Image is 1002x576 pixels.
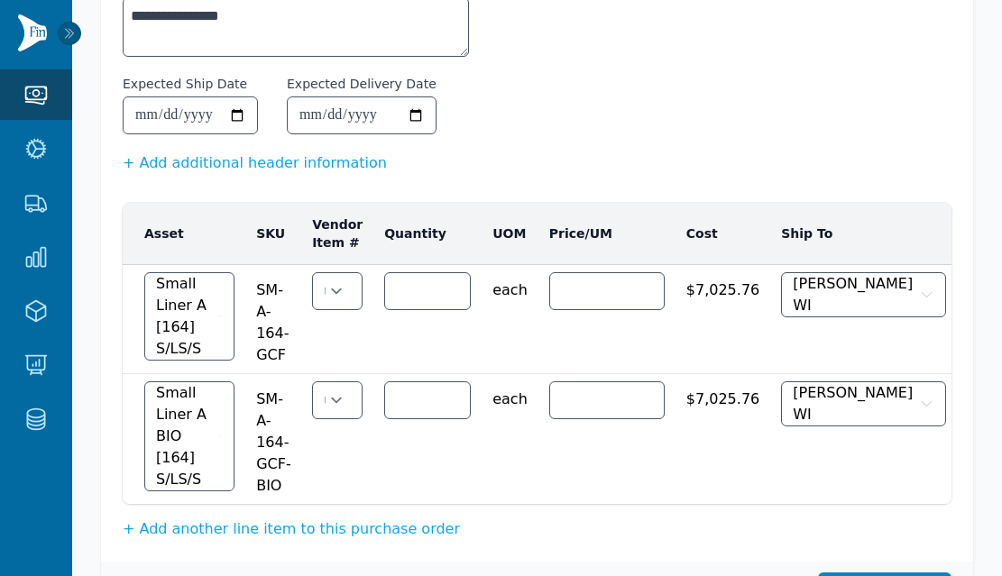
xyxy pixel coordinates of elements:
[123,152,387,174] button: + Add additional header information
[492,381,528,410] span: each
[123,75,247,93] label: Expected Ship Date
[492,272,528,301] span: each
[245,203,301,265] th: SKU
[245,374,301,505] td: SM-A-164-GCF-BIO
[482,203,538,265] th: UOM
[793,273,915,316] span: [PERSON_NAME] WI
[676,203,770,265] th: Cost
[144,381,234,491] button: Small Liner A BIO [164] S/LS/S
[123,203,245,265] th: Asset
[793,382,915,425] span: [PERSON_NAME] WI
[538,203,676,265] th: Price/UM
[686,381,759,410] span: $7,025.76
[781,381,946,426] button: [PERSON_NAME] WI
[123,518,460,540] button: + Add another line item to this purchase order
[287,75,437,93] label: Expected Delivery Date
[781,272,946,317] button: [PERSON_NAME] WI
[301,203,373,265] th: Vendor Item #
[373,203,482,265] th: Quantity
[686,272,759,301] span: $7,025.76
[770,203,957,265] th: Ship To
[156,382,215,490] span: Small Liner A BIO [164] S/LS/S
[245,265,301,374] td: SM-A-164-GCF
[18,14,47,51] img: Finventory
[156,273,214,360] span: Small Liner A [164] S/LS/S
[144,272,234,361] button: Small Liner A [164] S/LS/S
